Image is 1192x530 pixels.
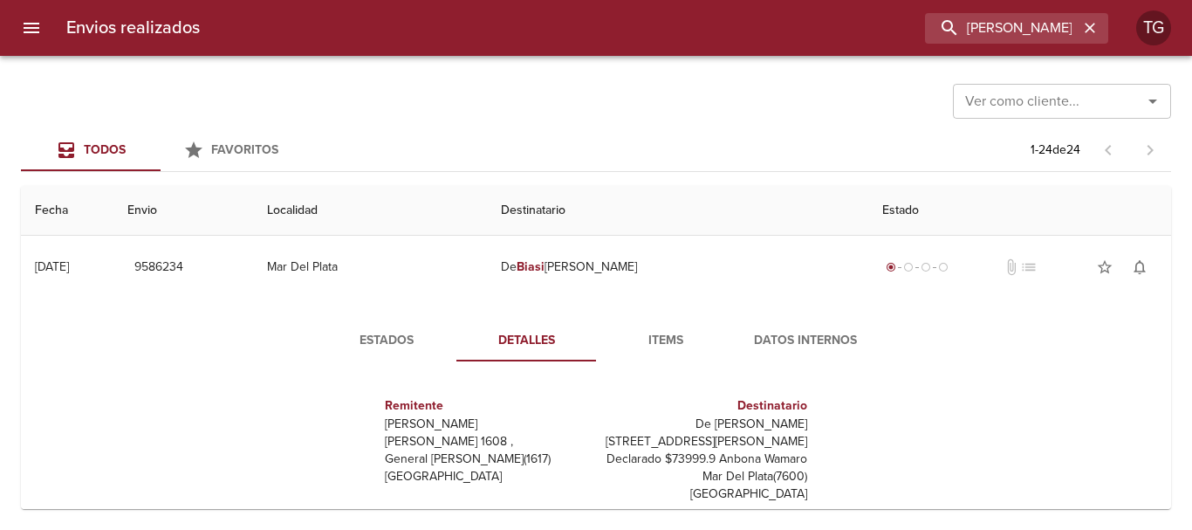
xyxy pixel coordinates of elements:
[385,433,589,451] p: [PERSON_NAME] 1608 ,
[487,186,868,236] th: Destinatario
[21,129,300,171] div: Tabs Envios
[1141,89,1165,114] button: Abrir
[113,186,253,236] th: Envio
[35,259,69,274] div: [DATE]
[606,330,725,352] span: Items
[925,13,1079,44] input: buscar
[467,330,586,352] span: Detalles
[603,468,807,485] p: Mar Del Plata ( 7600 )
[385,451,589,468] p: General [PERSON_NAME] ( 1617 )
[921,262,931,272] span: radio_button_unchecked
[327,330,446,352] span: Estados
[134,257,183,279] span: 9586234
[1087,250,1122,285] button: Agregar a favoritos
[66,14,200,42] h6: Envios realizados
[127,251,190,284] button: 9586234
[1096,258,1113,276] span: star_border
[317,320,875,361] div: Tabs detalle de guia
[868,186,1171,236] th: Estado
[385,396,589,416] h6: Remitente
[385,468,589,485] p: [GEOGRAPHIC_DATA]
[603,433,807,468] p: [STREET_ADDRESS][PERSON_NAME] Declarado $73999.9 Anbona Wamaro
[903,262,914,272] span: radio_button_unchecked
[84,142,126,157] span: Todos
[487,236,868,299] td: De [PERSON_NAME]
[1122,250,1157,285] button: Activar notificaciones
[211,142,278,157] span: Favoritos
[21,186,113,236] th: Fecha
[253,236,488,299] td: Mar Del Plata
[10,7,52,49] button: menu
[1031,141,1080,159] p: 1 - 24 de 24
[1129,129,1171,171] span: Pagina siguiente
[517,259,545,274] em: Biasi
[1020,258,1038,276] span: No tiene pedido asociado
[882,258,952,276] div: Generado
[1131,258,1148,276] span: notifications_none
[385,416,589,433] p: [PERSON_NAME]
[746,330,865,352] span: Datos Internos
[603,396,807,416] h6: Destinatario
[886,262,896,272] span: radio_button_checked
[938,262,949,272] span: radio_button_unchecked
[1087,141,1129,158] span: Pagina anterior
[603,416,807,433] p: De [PERSON_NAME]
[1003,258,1020,276] span: No tiene documentos adjuntos
[1136,10,1171,45] div: TG
[253,186,488,236] th: Localidad
[603,485,807,503] p: [GEOGRAPHIC_DATA]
